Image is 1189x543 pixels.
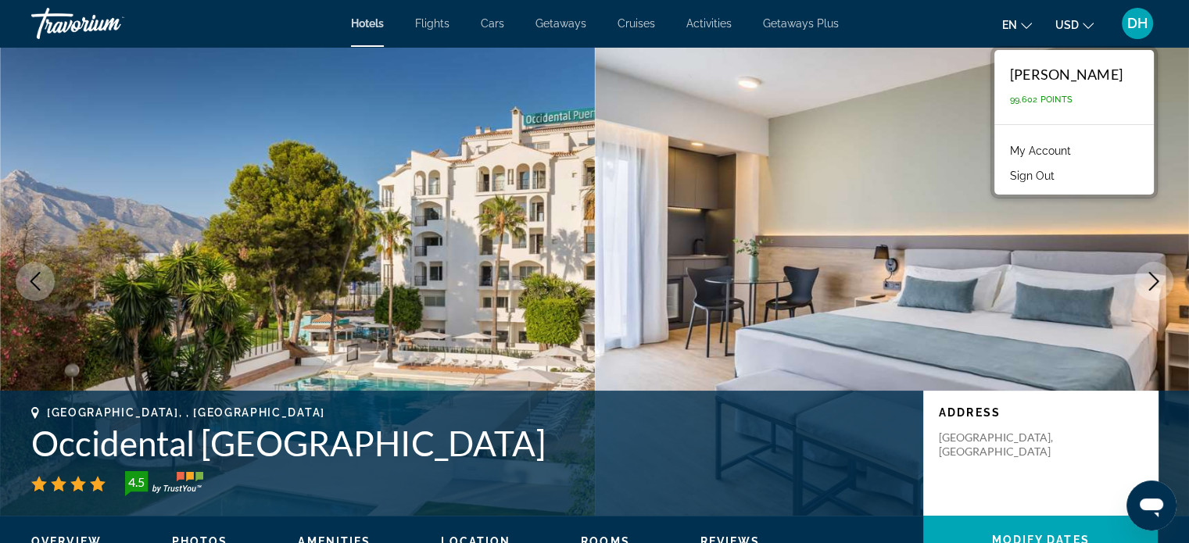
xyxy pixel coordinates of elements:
[1010,66,1123,83] div: [PERSON_NAME]
[1002,19,1017,31] span: en
[1117,7,1158,40] button: User Menu
[1002,13,1032,36] button: Change language
[125,471,203,496] img: TrustYou guest rating badge
[535,17,586,30] a: Getaways
[1010,95,1073,105] span: 99,602 Points
[1134,262,1173,301] button: Next image
[618,17,655,30] a: Cruises
[1002,141,1079,161] a: My Account
[1055,13,1094,36] button: Change currency
[939,406,1142,419] p: Address
[120,473,152,491] div: 4.5
[47,406,325,419] span: [GEOGRAPHIC_DATA], , [GEOGRAPHIC_DATA]
[16,262,55,301] button: Previous image
[351,17,384,30] a: Hotels
[481,17,504,30] a: Cars
[763,17,839,30] a: Getaways Plus
[686,17,732,30] a: Activities
[415,17,449,30] a: Flights
[1126,480,1176,530] iframe: Button to launch messaging window
[31,3,188,44] a: Travorium
[1002,166,1062,186] button: Sign Out
[1055,19,1079,31] span: USD
[939,430,1064,459] p: [GEOGRAPHIC_DATA], [GEOGRAPHIC_DATA]
[31,423,908,463] h1: Occidental [GEOGRAPHIC_DATA]
[1127,16,1148,31] span: DH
